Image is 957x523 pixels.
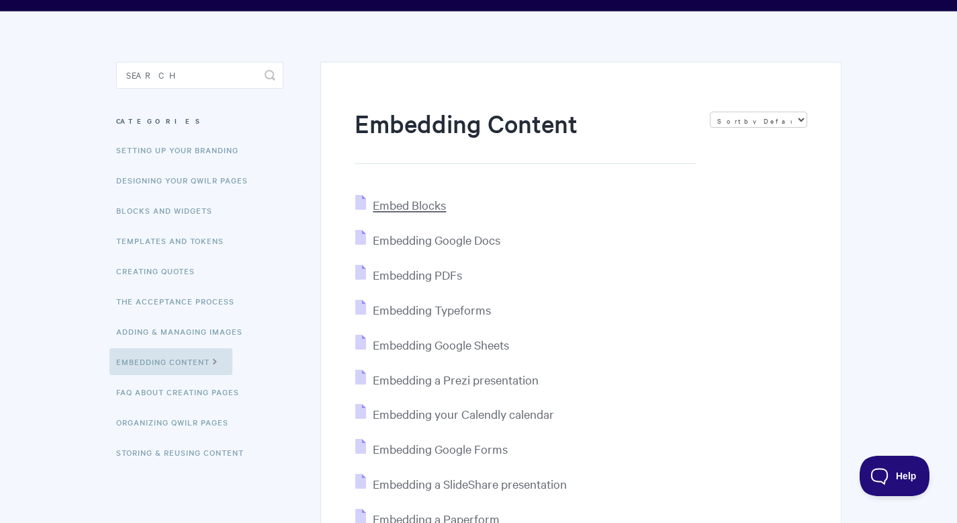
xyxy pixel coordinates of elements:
[355,337,509,352] a: Embedding Google Sheets
[116,197,222,224] a: Blocks and Widgets
[116,439,254,466] a: Storing & Reusing Content
[710,112,807,128] select: Page reloads on selection
[116,167,258,194] a: Designing Your Qwilr Pages
[355,232,500,247] a: Embedding Google Docs
[373,406,554,421] span: Embedding your Calendly calendar
[109,348,232,375] a: Embedding Content
[373,302,491,317] span: Embedding Typeforms
[860,456,930,496] iframe: Toggle Customer Support
[373,476,567,491] span: Embedding a SlideShare presentation
[373,232,500,247] span: Embedding Google Docs
[373,372,539,387] span: Embedding a Prezi presentation
[116,257,205,284] a: Creating Quotes
[116,378,249,405] a: FAQ About Creating Pages
[116,136,248,163] a: Setting up your Branding
[355,197,446,212] a: Embed Blocks
[373,441,508,456] span: Embedding Google Forms
[373,197,446,212] span: Embed Blocks
[355,372,539,387] a: Embedding a Prezi presentation
[355,476,567,491] a: Embedding a SlideShare presentation
[355,106,696,164] h1: Embedding Content
[116,318,253,345] a: Adding & Managing Images
[355,267,462,282] a: Embedding PDFs
[116,227,234,254] a: Templates and Tokens
[116,109,283,133] h3: Categories
[355,406,554,421] a: Embedding your Calendly calendar
[373,337,509,352] span: Embedding Google Sheets
[116,62,283,89] input: Search
[116,409,238,436] a: Organizing Qwilr Pages
[373,267,462,282] span: Embedding PDFs
[355,441,508,456] a: Embedding Google Forms
[355,302,491,317] a: Embedding Typeforms
[116,288,244,315] a: The Acceptance Process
